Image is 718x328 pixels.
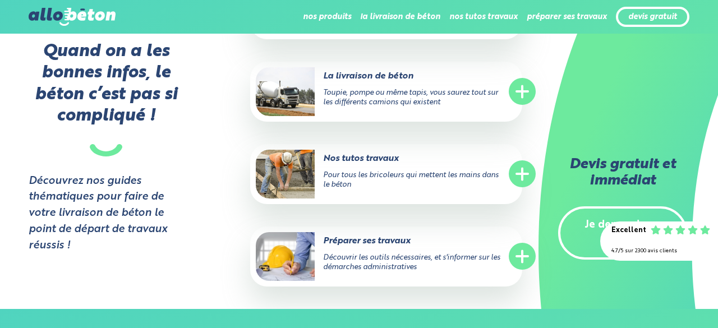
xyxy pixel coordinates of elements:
a: devis gratuit [628,12,677,22]
li: la livraison de béton [360,3,440,30]
p: Quand on a les bonnes infos, le béton c’est pas si compliqué ! [29,41,183,156]
span: Toupie, pompe ou même tapis, vous saurez tout sur les différents camions qui existent [323,89,498,106]
img: La livraison de béton [256,67,315,116]
img: allobéton [29,8,115,26]
img: Nos tutos travaux [256,150,315,198]
p: Préparer ses travaux [256,235,472,247]
span: Pour tous les bricoleurs qui mettent les mains dans le béton [323,172,499,188]
p: La livraison de béton [256,70,472,82]
li: nos produits [303,3,351,30]
img: Préparer ses travaux [256,232,315,281]
span: Découvrir les outils nécessaires, et s'informer sur les démarches administratives [323,254,500,271]
li: préparer ses travaux [527,3,607,30]
p: Nos tutos travaux [256,153,472,165]
li: nos tutos travaux [449,3,518,30]
strong: Découvrez nos guides thématiques pour faire de votre livraison de béton le point de départ de tra... [29,173,183,254]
